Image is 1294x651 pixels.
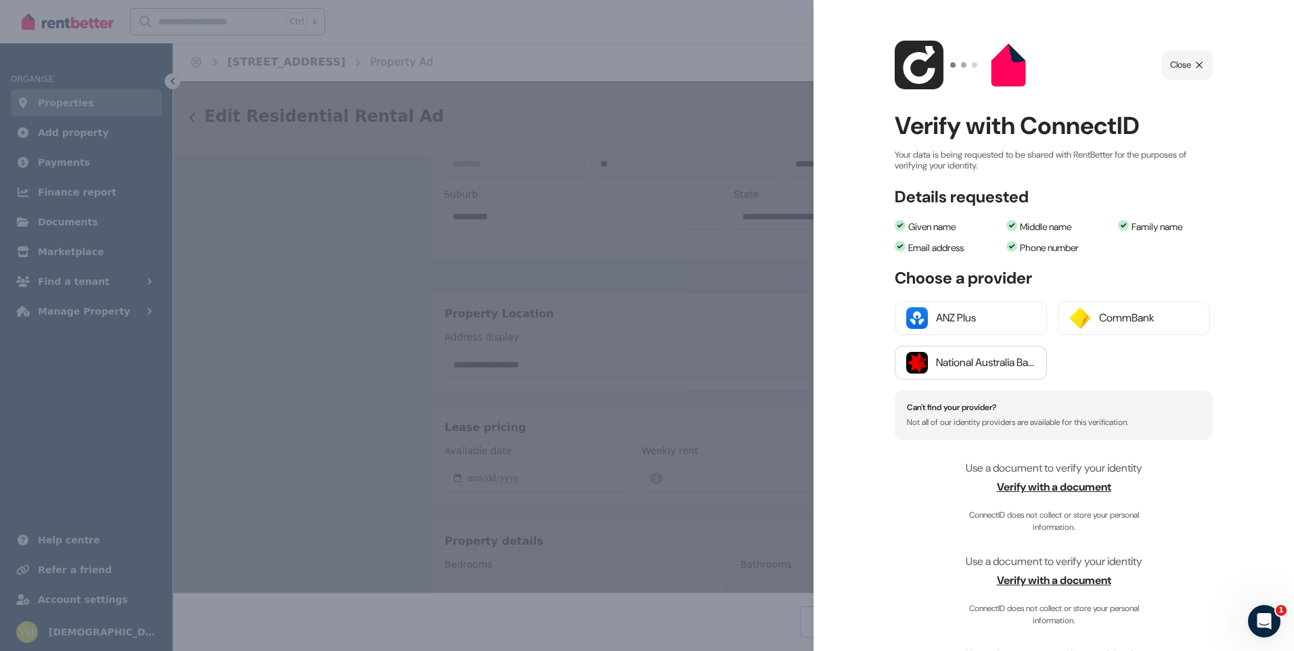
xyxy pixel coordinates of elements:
[936,355,1035,371] div: National Australia Bank
[1099,310,1199,326] div: CommBank
[895,150,1213,171] p: Your data is being requested to be shared with RentBetter for the purposes of verifying your iden...
[1118,220,1223,234] li: Family name
[907,418,1201,427] p: Not all of our identity providers are available for this verification.
[1058,301,1210,335] button: CommBank
[895,479,1213,495] span: Verify with a document
[966,554,1142,568] span: Use a document to verify your identity
[1170,58,1191,72] span: Close
[984,41,1033,89] img: RP logo
[952,509,1155,533] span: ConnectID does not collect or store your personal information.
[895,269,1213,288] h3: Choose a provider
[1248,605,1280,637] iframe: Intercom live chat
[1006,241,1111,255] li: Phone number
[895,573,1213,589] span: Verify with a document
[906,307,928,329] img: ANZ Plus logo
[1069,307,1091,329] img: CommBank logo
[895,301,1047,335] button: ANZ Plus
[906,352,928,374] img: National Australia Bank logo
[966,461,1142,475] span: Use a document to verify your identity
[895,187,1029,206] h3: Details requested
[895,241,1000,255] li: Email address
[1276,605,1287,616] span: 1
[1162,50,1213,80] button: Close popup
[907,403,1201,412] h4: Can't find your provider?
[895,346,1047,380] button: National Australia Bank
[1006,220,1111,234] li: Middle name
[936,310,1035,326] div: ANZ Plus
[952,602,1155,627] span: ConnectID does not collect or store your personal information.
[895,108,1213,144] h2: Verify with ConnectID
[895,220,1000,234] li: Given name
